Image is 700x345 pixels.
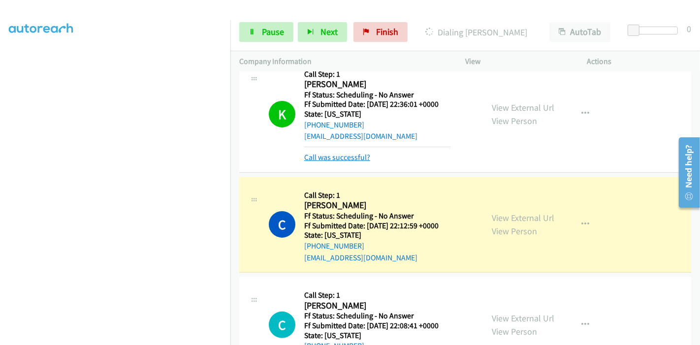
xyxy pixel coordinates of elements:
[304,290,451,300] h5: Call Step: 1
[304,241,364,251] a: [PHONE_NUMBER]
[269,211,295,238] h1: C
[492,326,537,337] a: View Person
[304,221,451,231] h5: Ff Submitted Date: [DATE] 22:12:59 +0000
[492,212,554,223] a: View External Url
[269,312,295,338] div: The call is yet to be attempted
[304,99,451,109] h5: Ff Submitted Date: [DATE] 22:36:01 +0000
[304,253,417,262] a: [EMAIL_ADDRESS][DOMAIN_NAME]
[633,27,678,34] div: Delay between calls (in seconds)
[304,190,451,200] h5: Call Step: 1
[672,133,700,212] iframe: Resource Center
[492,115,537,126] a: View Person
[304,90,451,100] h5: Ff Status: Scheduling - No Answer
[239,22,293,42] a: Pause
[304,153,370,162] a: Call was successful?
[687,22,691,35] div: 0
[269,101,295,127] h1: K
[269,312,295,338] h1: C
[465,56,570,67] p: View
[587,56,692,67] p: Actions
[304,131,417,141] a: [EMAIL_ADDRESS][DOMAIN_NAME]
[304,311,451,321] h5: Ff Status: Scheduling - No Answer
[549,22,610,42] button: AutoTab
[492,225,537,237] a: View Person
[492,313,554,324] a: View External Url
[239,56,447,67] p: Company Information
[304,211,451,221] h5: Ff Status: Scheduling - No Answer
[421,26,532,39] p: Dialing [PERSON_NAME]
[492,102,554,113] a: View External Url
[304,109,451,119] h5: State: [US_STATE]
[304,200,451,211] h2: [PERSON_NAME]
[353,22,408,42] a: Finish
[304,79,451,90] h2: [PERSON_NAME]
[298,22,347,42] button: Next
[320,26,338,37] span: Next
[304,321,451,331] h5: Ff Submitted Date: [DATE] 22:08:41 +0000
[304,69,451,79] h5: Call Step: 1
[304,300,451,312] h2: [PERSON_NAME]
[304,120,364,129] a: [PHONE_NUMBER]
[304,331,451,341] h5: State: [US_STATE]
[304,230,451,240] h5: State: [US_STATE]
[262,26,284,37] span: Pause
[376,26,398,37] span: Finish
